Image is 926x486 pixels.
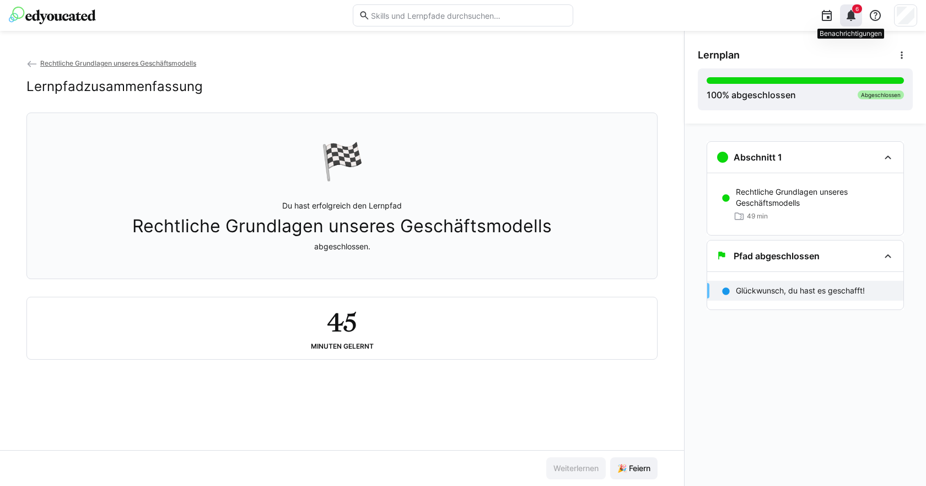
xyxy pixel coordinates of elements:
div: % abgeschlossen [707,88,796,102]
span: 🎉 Feiern [616,463,652,474]
h2: Lernpfadzusammenfassung [26,78,203,95]
span: 6 [855,6,859,12]
div: Benachrichtigungen [817,29,884,39]
span: Lernplan [698,49,740,61]
p: Glückwunsch, du hast es geschafft! [736,285,865,296]
div: 🏁 [320,140,364,183]
p: Rechtliche Grundlagen unseres Geschäftsmodells [736,186,895,209]
button: 🎉 Feiern [610,457,658,479]
span: Weiterlernen [552,463,600,474]
h2: 45 [327,306,357,338]
div: Minuten gelernt [311,343,374,350]
h3: Pfad abgeschlossen [734,250,820,261]
span: 100 [707,89,722,100]
span: 49 min [747,212,768,221]
p: Du hast erfolgreich den Lernpfad abgeschlossen. [132,200,552,252]
button: Weiterlernen [546,457,606,479]
span: Rechtliche Grundlagen unseres Geschäftsmodells [132,216,552,237]
input: Skills und Lernpfade durchsuchen… [370,10,567,20]
h3: Abschnitt 1 [734,152,782,163]
div: Abgeschlossen [858,90,904,99]
a: Rechtliche Grundlagen unseres Geschäftsmodells [26,59,196,67]
span: Rechtliche Grundlagen unseres Geschäftsmodells [40,59,196,67]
